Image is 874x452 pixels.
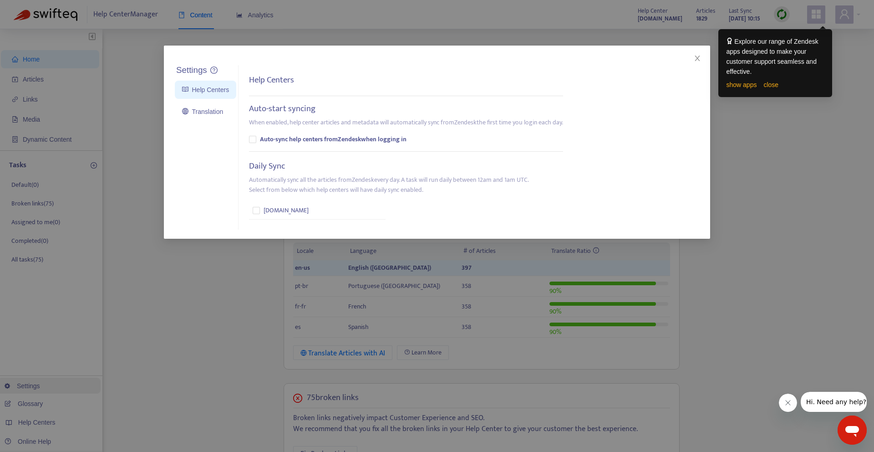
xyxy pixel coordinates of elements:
p: Automatically sync all the articles from Zendesk every day. A task will run daily between 12am an... [249,175,529,195]
a: Help Centers [182,86,229,93]
div: Explore our range of Zendesk apps designed to make your customer support seamless and effective. [727,36,824,77]
iframe: Close message [779,394,797,412]
h5: Auto-start syncing [249,104,315,114]
a: Translation [182,108,223,115]
h5: Help Centers [249,75,294,86]
a: show apps [727,81,757,88]
iframe: Button to launch messaging window [838,416,867,445]
iframe: Message from company [801,392,867,412]
span: [DOMAIN_NAME] [264,205,309,216]
b: Auto-sync help centers from Zendesk when logging in [260,134,407,144]
a: close [763,81,778,88]
p: When enabled, help center articles and metadata will automatically sync from Zendesk the first ti... [249,118,563,128]
h5: Daily Sync [249,161,285,172]
h5: Settings [176,65,207,76]
a: question-circle [210,67,218,74]
button: Close [692,53,702,63]
span: close [694,55,701,62]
